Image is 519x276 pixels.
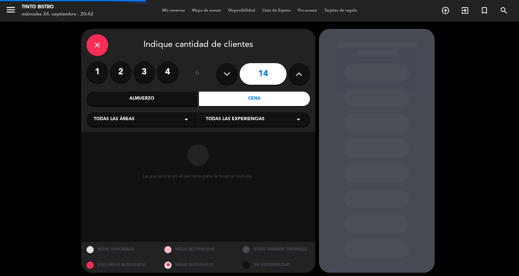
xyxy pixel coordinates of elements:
[259,9,294,13] span: Lista de Espera
[294,9,321,13] span: Pre-acceso
[159,242,237,257] div: MESAS RESTRINGIDAS
[441,6,450,15] i: add_circle_outline
[500,6,508,15] i: search
[182,115,191,124] i: arrow_drop_down
[157,61,178,83] label: 4
[159,257,237,273] div: MESAS BLOQUEADAS
[86,34,310,56] div: Indique cantidad de clientes
[93,41,102,49] i: close
[81,257,159,273] div: SOLO MESAS BLOQUEADAS
[143,173,253,179] div: La paciencia es el secreto para la buena comida.
[22,11,93,18] div: miércoles 24. septiembre - 20:42
[225,9,259,13] span: Disponibilidad
[86,92,198,106] div: Almuerzo
[159,9,188,13] span: Mis reservas
[110,61,132,83] label: 2
[94,116,134,123] span: Todas las áreas
[321,9,361,13] span: Tarjetas de regalo
[188,9,225,13] span: Mapa de mesas
[5,4,16,15] i: menu
[22,4,93,11] div: Tinto Bistro
[461,6,469,15] i: exit_to_app
[237,257,315,273] div: SIN DISPONIBILIDAD
[199,92,310,106] div: Cena
[86,61,108,83] label: 1
[5,4,16,18] button: menu
[480,6,489,15] i: turned_in_not
[294,115,303,124] i: arrow_drop_down
[133,61,155,83] label: 3
[186,61,209,87] div: ó
[237,242,315,257] div: OTROS TAMAÑOS DIPONIBLES
[81,242,159,257] div: MESAS DISPONIBLES
[206,116,265,123] span: Todas las experiencias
